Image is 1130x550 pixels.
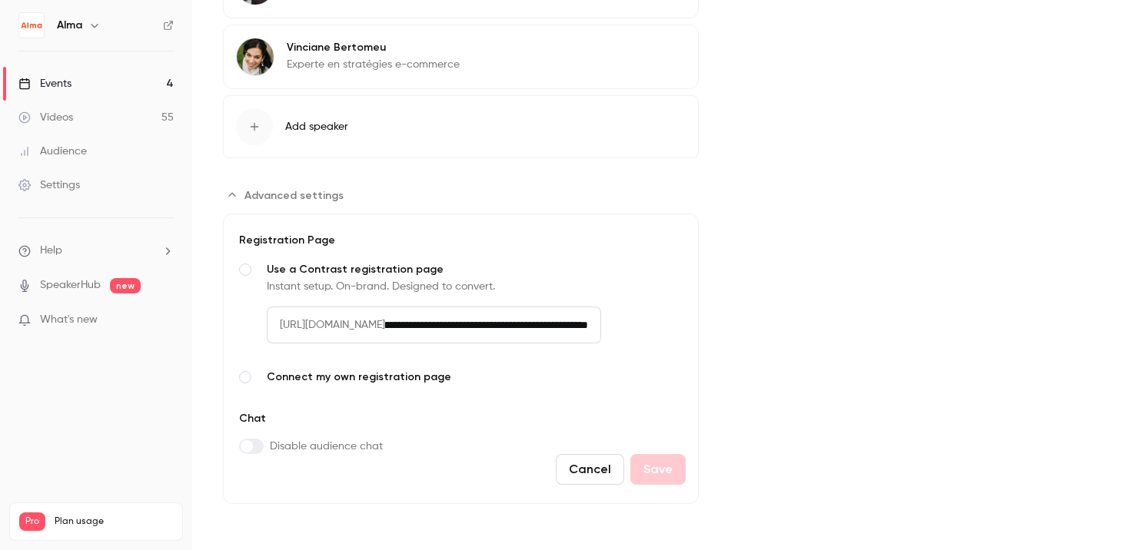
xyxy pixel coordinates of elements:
[285,119,348,134] span: Add speaker
[267,262,686,277] span: Use a Contrast registration page
[40,243,62,259] span: Help
[287,57,460,72] p: Experte en stratégies e-commerce
[270,439,383,454] span: Disable audience chat
[57,18,82,33] h6: Alma
[236,233,686,248] div: Registration Page
[385,306,601,343] input: Use a Contrast registration pageInstant setup. On-brand. Designed to convert.[URL][DOMAIN_NAME]
[40,277,101,293] a: SpeakerHub
[19,512,45,531] span: Pro
[18,243,174,259] li: help-dropdown-opener
[556,454,624,485] button: Cancel
[267,369,686,385] span: Connect my own registration page
[236,411,383,439] div: Chat
[267,279,686,294] div: Instant setup. On-brand. Designed to convert.
[19,13,44,38] img: Alma
[110,278,141,293] span: new
[244,187,344,204] span: Advanced settings
[237,38,274,75] img: Vinciane Bertomeu
[155,313,174,327] iframe: Noticeable Trigger
[223,183,353,207] button: Advanced settings
[40,312,98,328] span: What's new
[223,95,699,158] button: Add speaker
[267,306,385,343] span: [URL][DOMAIN_NAME]
[18,76,71,91] div: Events
[287,40,460,55] p: Vinciane Bertomeu
[18,144,87,159] div: Audience
[223,183,699,504] section: Advanced settings
[18,110,73,125] div: Videos
[223,25,699,89] div: Vinciane BertomeuVinciane BertomeuExperte en stratégies e-commerce
[18,177,80,193] div: Settings
[55,515,173,528] span: Plan usage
